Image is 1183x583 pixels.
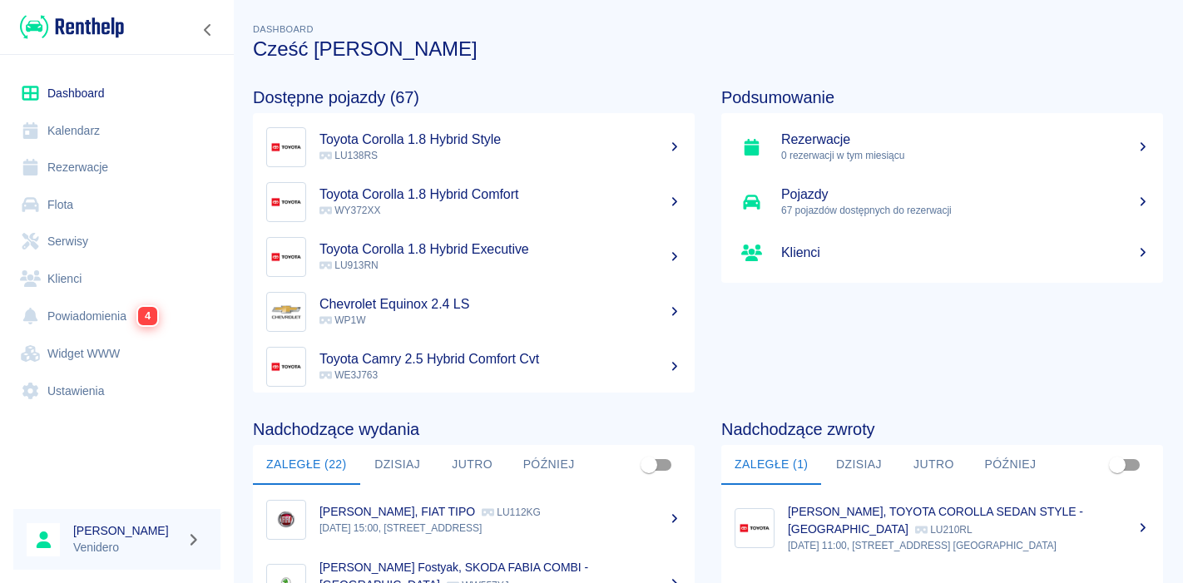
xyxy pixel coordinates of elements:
[633,449,665,481] span: Pokaż przypisane tylko do mnie
[721,87,1163,107] h4: Podsumowanie
[721,419,1163,439] h4: Nadchodzące zwroty
[435,445,510,485] button: Jutro
[319,241,681,258] h5: Toyota Corolla 1.8 Hybrid Executive
[253,445,360,485] button: Zaległe (22)
[13,373,220,410] a: Ustawienia
[270,504,302,536] img: Image
[13,75,220,112] a: Dashboard
[781,148,1150,163] p: 0 rezerwacji w tym miesiącu
[253,492,695,547] a: Image[PERSON_NAME], FIAT TIPO LU112KG[DATE] 15:00, [STREET_ADDRESS]
[360,445,435,485] button: Dzisiaj
[971,445,1049,485] button: Później
[13,297,220,335] a: Powiadomienia4
[253,175,695,230] a: ImageToyota Corolla 1.8 Hybrid Comfort WY372XX
[319,351,681,368] h5: Toyota Camry 2.5 Hybrid Comfort Cvt
[319,296,681,313] h5: Chevrolet Equinox 2.4 LS
[253,120,695,175] a: ImageToyota Corolla 1.8 Hybrid Style LU138RS
[1101,449,1133,481] span: Pokaż przypisane tylko do mnie
[781,131,1150,148] h5: Rezerwacje
[896,445,971,485] button: Jutro
[319,131,681,148] h5: Toyota Corolla 1.8 Hybrid Style
[13,112,220,150] a: Kalendarz
[319,505,475,518] p: [PERSON_NAME], FIAT TIPO
[20,13,124,41] img: Renthelp logo
[721,175,1163,230] a: Pojazdy67 pojazdów dostępnych do rezerwacji
[270,296,302,328] img: Image
[781,186,1150,203] h5: Pojazdy
[781,203,1150,218] p: 67 pojazdów dostępnych do rezerwacji
[739,512,770,544] img: Image
[253,339,695,394] a: ImageToyota Camry 2.5 Hybrid Comfort Cvt WE3J763
[253,37,1163,61] h3: Cześć [PERSON_NAME]
[788,505,1083,536] p: [PERSON_NAME], TOYOTA COROLLA SEDAN STYLE - [GEOGRAPHIC_DATA]
[915,524,973,536] p: LU210RL
[270,186,302,218] img: Image
[319,314,365,326] span: WP1W
[253,419,695,439] h4: Nadchodzące wydania
[821,445,896,485] button: Dzisiaj
[270,131,302,163] img: Image
[13,260,220,298] a: Klienci
[13,149,220,186] a: Rezerwacje
[319,369,378,381] span: WE3J763
[253,284,695,339] a: ImageChevrolet Equinox 2.4 LS WP1W
[138,307,157,325] span: 4
[319,205,380,216] span: WY372XX
[13,335,220,373] a: Widget WWW
[270,351,302,383] img: Image
[73,522,180,539] h6: [PERSON_NAME]
[788,538,1150,553] p: [DATE] 11:00, [STREET_ADDRESS] [GEOGRAPHIC_DATA]
[270,241,302,273] img: Image
[510,445,588,485] button: Później
[482,506,541,518] p: LU112KG
[13,13,124,41] a: Renthelp logo
[721,230,1163,276] a: Klienci
[721,492,1163,565] a: Image[PERSON_NAME], TOYOTA COROLLA SEDAN STYLE - [GEOGRAPHIC_DATA] LU210RL[DATE] 11:00, [STREET_A...
[721,445,821,485] button: Zaległe (1)
[253,87,695,107] h4: Dostępne pojazdy (67)
[319,521,681,536] p: [DATE] 15:00, [STREET_ADDRESS]
[319,150,378,161] span: LU138RS
[319,186,681,203] h5: Toyota Corolla 1.8 Hybrid Comfort
[319,259,379,271] span: LU913RN
[13,223,220,260] a: Serwisy
[196,19,220,41] button: Zwiń nawigację
[253,230,695,284] a: ImageToyota Corolla 1.8 Hybrid Executive LU913RN
[781,245,1150,261] h5: Klienci
[13,186,220,224] a: Flota
[721,120,1163,175] a: Rezerwacje0 rezerwacji w tym miesiącu
[73,539,180,556] p: Venidero
[253,24,314,34] span: Dashboard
